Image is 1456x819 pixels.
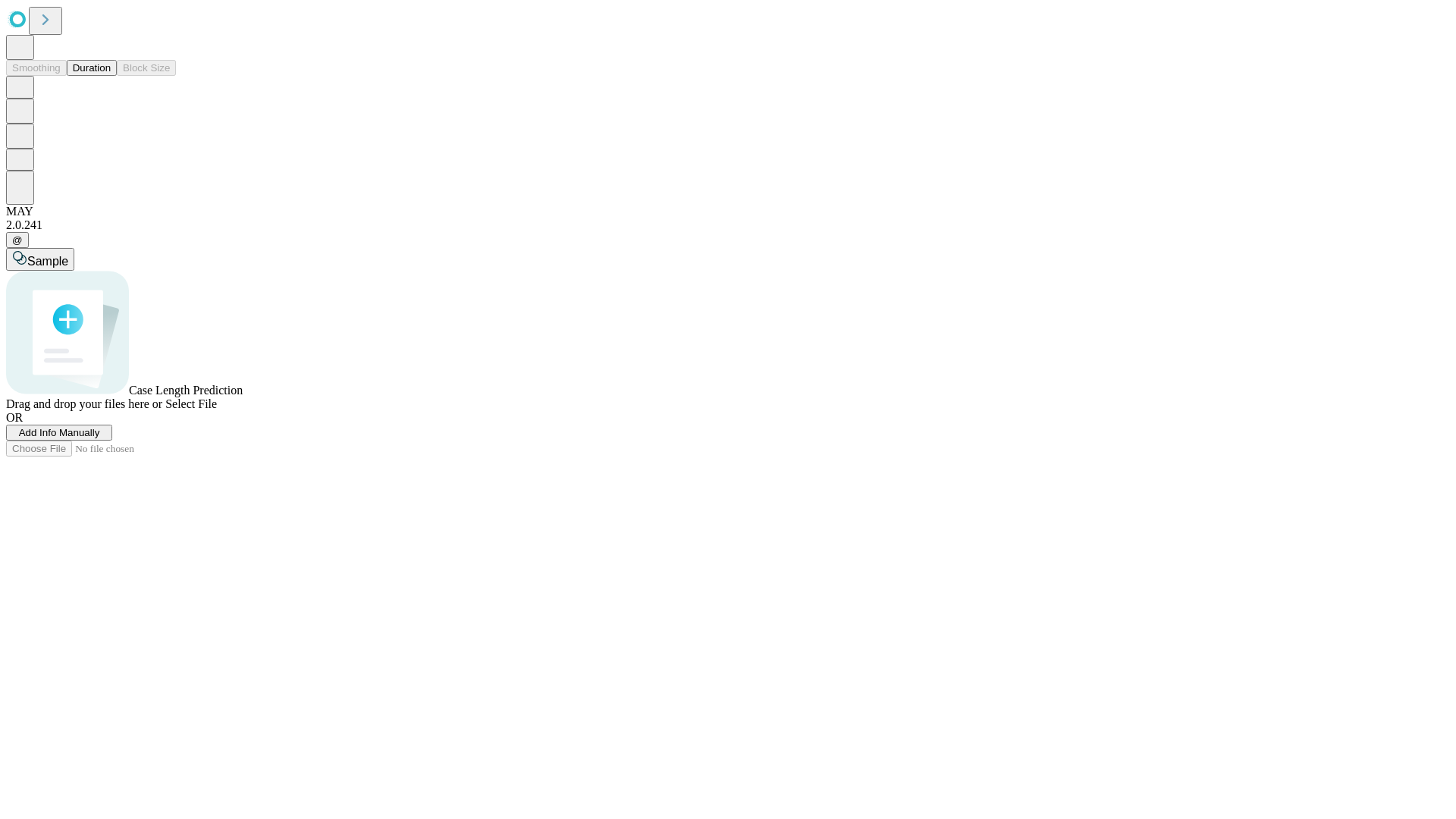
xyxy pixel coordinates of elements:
[27,255,68,268] span: Sample
[117,60,176,76] button: Block Size
[6,232,29,248] button: @
[6,425,112,441] button: Add Info Manually
[6,397,162,410] span: Drag and drop your files here or
[19,427,100,438] span: Add Info Manually
[129,384,243,397] span: Case Length Prediction
[6,205,1450,218] div: MAY
[6,248,74,271] button: Sample
[6,60,67,76] button: Smoothing
[6,411,23,424] span: OR
[6,218,1450,232] div: 2.0.241
[67,60,117,76] button: Duration
[12,234,23,246] span: @
[165,397,217,410] span: Select File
